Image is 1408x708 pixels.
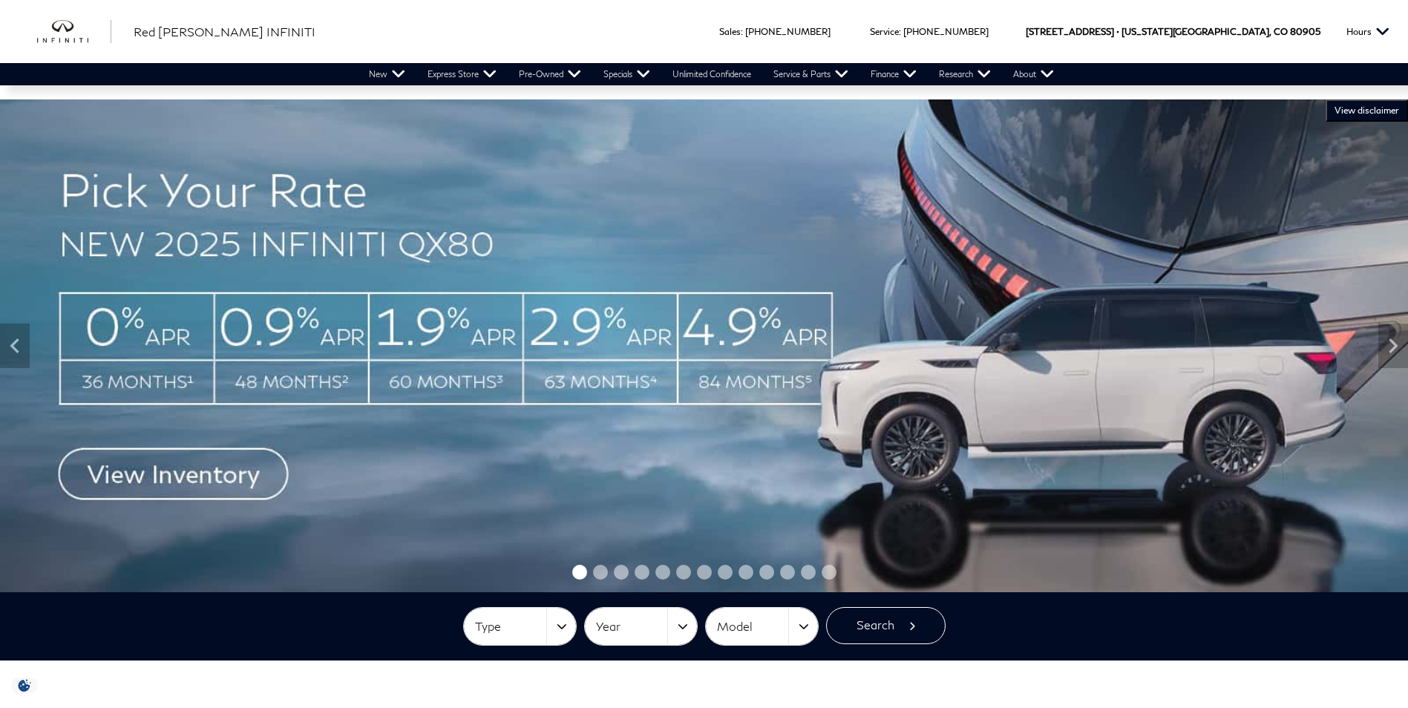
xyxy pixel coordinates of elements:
[358,63,1065,85] nav: Main Navigation
[596,614,667,639] span: Year
[134,23,315,41] a: Red [PERSON_NAME] INFINITI
[717,614,788,639] span: Model
[1026,26,1320,37] a: [STREET_ADDRESS] • [US_STATE][GEOGRAPHIC_DATA], CO 80905
[585,608,697,645] button: Year
[899,26,901,37] span: :
[706,608,818,645] button: Model
[593,565,608,580] span: Go to slide 2
[1378,324,1408,368] div: Next
[859,63,928,85] a: Finance
[635,565,649,580] span: Go to slide 4
[870,26,899,37] span: Service
[739,565,753,580] span: Go to slide 9
[697,565,712,580] span: Go to slide 7
[7,678,42,693] section: Click to Open Cookie Consent Modal
[614,565,629,580] span: Go to slide 3
[780,565,795,580] span: Go to slide 11
[903,26,989,37] a: [PHONE_NUMBER]
[508,63,592,85] a: Pre-Owned
[655,565,670,580] span: Go to slide 5
[676,565,691,580] span: Go to slide 6
[1335,105,1399,117] span: VIEW DISCLAIMER
[1002,63,1065,85] a: About
[475,614,546,639] span: Type
[762,63,859,85] a: Service & Parts
[1326,99,1408,122] button: VIEW DISCLAIMER
[759,565,774,580] span: Go to slide 10
[7,678,42,693] img: Opt-Out Icon
[37,20,111,44] img: INFINITI
[822,565,836,580] span: Go to slide 13
[464,608,576,645] button: Type
[801,565,816,580] span: Go to slide 12
[572,565,587,580] span: Go to slide 1
[592,63,661,85] a: Specials
[358,63,416,85] a: New
[826,607,946,644] button: Search
[928,63,1002,85] a: Research
[134,24,315,39] span: Red [PERSON_NAME] INFINITI
[37,20,111,44] a: infiniti
[741,26,743,37] span: :
[661,63,762,85] a: Unlimited Confidence
[718,565,733,580] span: Go to slide 8
[745,26,831,37] a: [PHONE_NUMBER]
[416,63,508,85] a: Express Store
[719,26,741,37] span: Sales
